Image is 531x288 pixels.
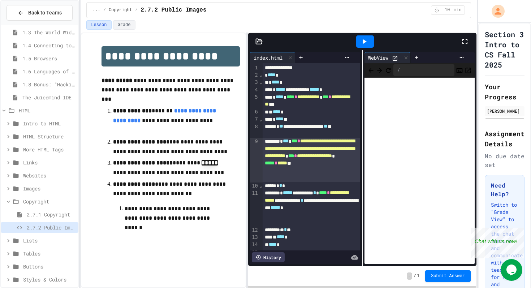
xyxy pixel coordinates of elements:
[250,190,259,226] div: 11
[425,270,471,282] button: Submit Answer
[385,66,392,74] button: Refresh
[250,182,259,190] div: 10
[250,234,259,241] div: 13
[465,66,472,74] button: Open in new tab
[259,183,263,189] span: Fold line
[441,7,453,13] span: 10
[367,65,375,74] span: Back
[250,54,286,61] div: index.html
[364,78,475,265] iframe: Web Preview
[259,116,263,122] span: Fold line
[109,7,132,13] span: Copyright
[250,86,259,94] div: 4
[485,152,524,169] div: No due date set
[485,129,524,149] h2: Assignment Details
[259,79,263,85] span: Fold line
[485,29,524,70] h1: Section 3 Intro to CS Fall 2025
[27,224,75,231] span: 2.7.2 Public Images
[23,133,75,140] span: HTML Structure
[23,263,75,270] span: Buttons
[484,3,506,20] div: My Account
[456,66,463,74] button: Console
[22,94,75,101] span: The Juicemind IDE
[27,211,75,218] span: 2.7.1 Copyright
[431,273,465,279] span: Submit Answer
[250,94,259,108] div: 5
[22,42,75,49] span: 1.4 Connecting to a Website
[135,7,138,13] span: /
[250,249,259,256] div: 15
[250,64,259,72] div: 1
[393,64,454,76] div: /
[23,250,75,257] span: Tables
[22,68,75,75] span: 1.6 Languages of the Web
[250,108,259,116] div: 6
[487,108,522,114] div: [PERSON_NAME]
[501,259,524,281] iframe: chat widget
[22,29,75,36] span: 1.3 The World Wide Web
[103,7,106,13] span: /
[376,65,383,74] span: Forward
[23,198,75,205] span: Copyright
[250,241,259,248] div: 14
[86,20,111,30] button: Lesson
[250,79,259,86] div: 3
[414,273,416,279] span: /
[19,107,75,114] span: HTML
[250,52,295,63] div: index.html
[23,146,75,153] span: More HTML Tags
[417,273,419,279] span: 1
[22,55,75,62] span: 1.5 Browsers
[141,6,206,14] span: 2.7.2 Public Images
[23,276,75,283] span: Styles & Colors
[250,72,259,79] div: 2
[491,181,518,198] h3: Need Help?
[23,172,75,179] span: Websites
[485,82,524,102] h2: Your Progress
[454,7,462,13] span: min
[250,138,259,182] div: 9
[364,54,392,61] div: WebView
[28,9,62,17] span: Back to Teams
[471,228,524,258] iframe: chat widget
[23,185,75,192] span: Images
[250,227,259,234] div: 12
[250,123,259,138] div: 8
[23,237,75,244] span: Lists
[22,81,75,88] span: 1.8 Bonus: "Hacking" The Web
[364,52,411,63] div: WebView
[92,7,100,13] span: ...
[23,120,75,127] span: Intro to HTML
[407,272,412,280] span: -
[113,20,135,30] button: Grade
[7,5,73,21] button: Back to Teams
[250,116,259,123] div: 7
[252,252,285,262] div: History
[23,159,75,166] span: Links
[259,72,263,78] span: Fold line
